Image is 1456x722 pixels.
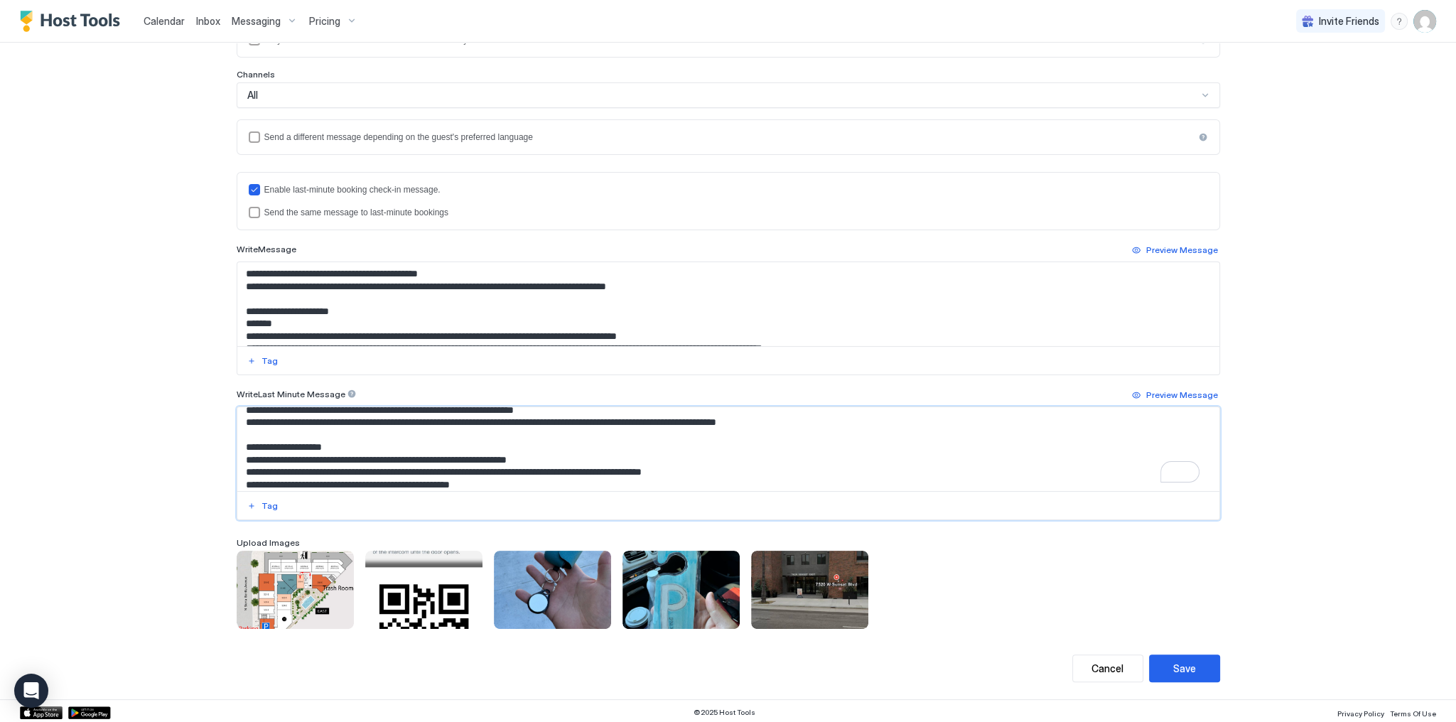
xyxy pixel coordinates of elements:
span: Write Last Minute Message [237,389,345,399]
div: languagesEnabled [249,131,1208,143]
span: Write Message [237,244,296,254]
div: Send the same message to last-minute bookings [264,208,1208,217]
button: Preview Message [1130,387,1220,404]
span: © 2025 Host Tools [694,708,755,717]
span: Invite Friends [1319,15,1379,28]
span: Inbox [196,15,220,27]
button: Tag [245,497,280,514]
span: Privacy Policy [1337,709,1384,718]
a: Inbox [196,14,220,28]
div: View image [751,551,868,629]
button: Preview Message [1130,242,1220,259]
div: Enable last-minute booking check-in message. [264,185,1208,195]
div: View image [237,551,354,629]
div: lastMinuteMessageIsTheSame [249,207,1208,218]
span: Channels [237,69,275,80]
div: User profile [1413,10,1436,33]
button: Cancel [1072,654,1143,682]
div: menu [1391,13,1408,30]
div: View image [622,551,740,629]
div: Open Intercom Messenger [14,674,48,708]
textarea: To enrich screen reader interactions, please activate Accessibility in Grammarly extension settings [237,407,1219,491]
span: Upload Images [237,537,300,548]
span: Messaging [232,15,281,28]
span: Calendar [144,15,185,27]
div: View image [494,551,611,629]
div: Tag [261,500,278,512]
a: Privacy Policy [1337,705,1384,720]
a: Calendar [144,14,185,28]
div: View image [365,551,482,629]
div: Cancel [1091,661,1123,676]
a: App Store [20,706,63,719]
a: Terms Of Use [1390,705,1436,720]
button: Tag [245,352,280,370]
button: Save [1149,654,1220,682]
div: Send a different message depending on the guest's preferred language [264,132,1194,142]
span: Pricing [309,15,340,28]
span: All [247,89,258,102]
div: Preview Message [1146,244,1218,257]
a: Host Tools Logo [20,11,126,32]
a: Google Play Store [68,706,111,719]
div: Tag [261,355,278,367]
div: lastMinuteMessageEnabled [249,184,1208,195]
textarea: Input Field [237,262,1219,346]
span: Terms Of Use [1390,709,1436,718]
div: Save [1173,661,1196,676]
div: Preview Message [1146,389,1218,402]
